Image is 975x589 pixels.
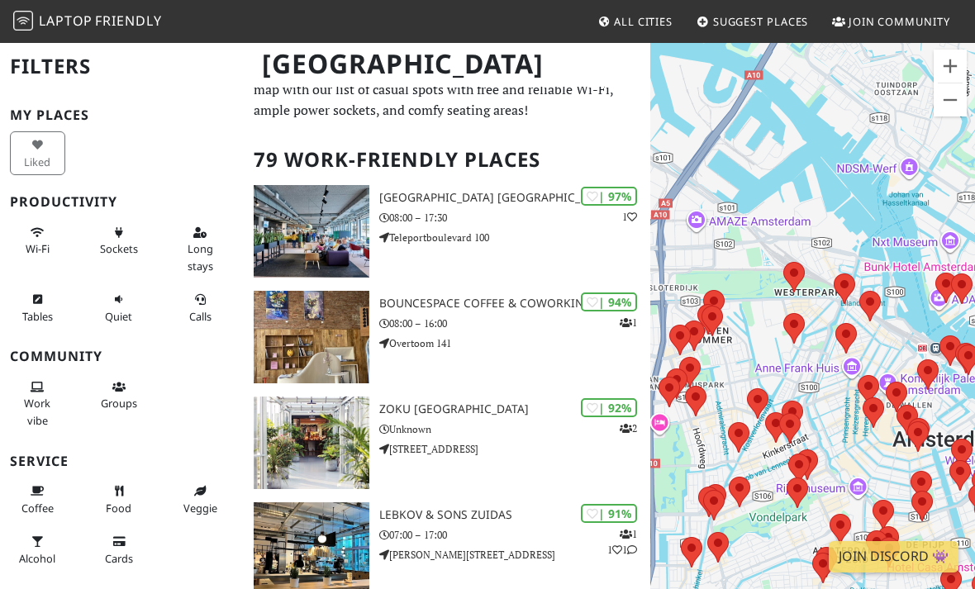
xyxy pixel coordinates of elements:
button: Wi-Fi [10,219,65,263]
img: Zoku Amsterdam [254,397,369,489]
span: Friendly [95,12,161,30]
a: Suggest Places [690,7,816,36]
p: 1 [620,315,637,330]
span: Alcohol [19,551,55,566]
span: Power sockets [100,241,138,256]
h3: Community [10,349,234,364]
a: Zoku Amsterdam | 92% 2 Zoku [GEOGRAPHIC_DATA] Unknown [STREET_ADDRESS] [244,397,650,489]
button: Veggie [173,477,228,521]
span: Long stays [188,241,213,273]
p: 08:00 – 17:30 [379,210,650,226]
button: Sockets [91,219,146,263]
span: Laptop [39,12,93,30]
p: 08:00 – 16:00 [379,316,650,331]
div: | 94% [581,292,637,311]
h3: Lebkov & Sons Zuidas [379,508,650,522]
button: Verkleinern [934,83,967,116]
span: All Cities [614,14,673,29]
a: All Cities [591,7,679,36]
p: [PERSON_NAME][STREET_ADDRESS] [379,547,650,563]
h3: [GEOGRAPHIC_DATA] [GEOGRAPHIC_DATA] [379,191,650,205]
h2: 79 Work-Friendly Places [254,135,640,185]
p: [STREET_ADDRESS] [379,441,650,457]
h3: Service [10,454,234,469]
h3: Productivity [10,194,234,210]
p: 1 1 1 [607,526,637,558]
span: Food [106,501,131,515]
button: Groups [91,373,146,417]
button: Food [91,477,146,521]
button: Alcohol [10,528,65,572]
a: LaptopFriendly LaptopFriendly [13,7,162,36]
span: Coffee [21,501,54,515]
button: Work vibe [10,373,65,434]
button: Quiet [91,286,146,330]
img: Aristo Meeting Center Amsterdam [254,185,369,278]
span: Group tables [101,396,137,411]
span: Veggie [183,501,217,515]
a: Join Discord 👾 [829,541,958,572]
h3: Zoku [GEOGRAPHIC_DATA] [379,402,650,416]
div: | 91% [581,504,637,523]
img: LaptopFriendly [13,11,33,31]
span: People working [24,396,50,427]
img: BounceSpace Coffee & Coworking [254,291,369,383]
div: | 97% [581,187,637,206]
span: Stable Wi-Fi [26,241,50,256]
a: Aristo Meeting Center Amsterdam | 97% 1 [GEOGRAPHIC_DATA] [GEOGRAPHIC_DATA] 08:00 – 17:30 Telepor... [244,185,650,278]
h3: My Places [10,107,234,123]
h1: [GEOGRAPHIC_DATA] [249,41,647,87]
p: Overtoom 141 [379,335,650,351]
button: Tables [10,286,65,330]
span: Video/audio calls [189,309,212,324]
p: 07:00 – 17:00 [379,527,650,543]
button: Long stays [173,219,228,279]
button: Calls [173,286,228,330]
div: | 92% [581,398,637,417]
button: Vergrößern [934,50,967,83]
a: Join Community [825,7,957,36]
span: Quiet [105,309,132,324]
h3: BounceSpace Coffee & Coworking [379,297,650,311]
a: BounceSpace Coffee & Coworking | 94% 1 BounceSpace Coffee & Coworking 08:00 – 16:00 Overtoom 141 [244,291,650,383]
p: Teleportboulevard 100 [379,230,650,245]
p: Unknown [379,421,650,437]
p: 2 [620,420,637,436]
span: Join Community [849,14,950,29]
span: Work-friendly tables [22,309,53,324]
h2: Filters [10,41,234,92]
span: Suggest Places [713,14,809,29]
p: 1 [622,209,637,225]
button: Cards [91,528,146,572]
span: Credit cards [105,551,133,566]
button: Coffee [10,477,65,521]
